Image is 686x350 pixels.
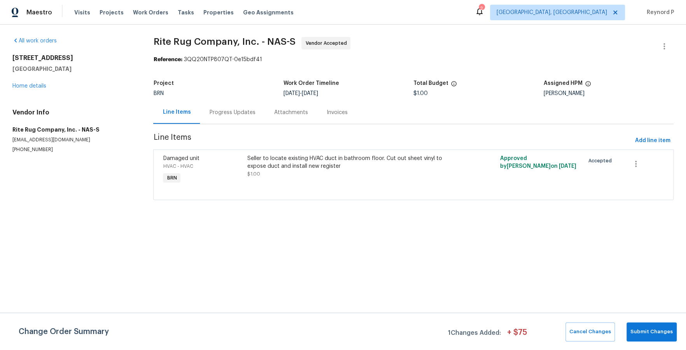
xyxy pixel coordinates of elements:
[178,10,194,15] span: Tasks
[26,9,52,16] span: Maestro
[500,156,576,169] span: Approved by [PERSON_NAME] on
[479,5,484,12] div: 2
[163,164,193,169] span: HVAC - HVAC
[588,157,614,165] span: Accepted
[153,91,163,96] span: BRN
[283,81,339,86] h5: Work Order Timeline
[644,9,674,16] span: Reynord P
[283,91,300,96] span: [DATE]
[74,9,90,16] span: Visits
[12,109,135,116] h4: Vendor Info
[585,81,591,91] span: The hpm assigned to this work order.
[413,91,428,96] span: $1.00
[413,81,448,86] h5: Total Budget
[497,9,607,16] span: [GEOGRAPHIC_DATA], [GEOGRAPHIC_DATA]
[133,9,168,16] span: Work Orders
[12,126,135,134] h5: Rite Rug Company, Inc. - NAS-S
[302,91,318,96] span: [DATE]
[12,137,135,143] p: [EMAIL_ADDRESS][DOMAIN_NAME]
[153,57,182,62] b: Reference:
[12,83,46,89] a: Home details
[153,81,173,86] h5: Project
[163,156,199,161] span: Damaged unit
[12,65,135,73] h5: [GEOGRAPHIC_DATA]
[451,81,457,91] span: The total cost of line items that have been proposed by Opendoor. This sum includes line items th...
[12,54,135,62] h2: [STREET_ADDRESS]
[274,109,308,116] div: Attachments
[153,134,632,148] span: Line Items
[559,164,576,169] span: [DATE]
[326,109,347,116] div: Invoices
[243,9,294,16] span: Geo Assignments
[12,38,57,44] a: All work orders
[305,39,350,47] span: Vendor Accepted
[164,174,180,182] span: BRN
[544,81,583,86] h5: Assigned HPM
[12,146,135,153] p: [PHONE_NUMBER]
[209,109,255,116] div: Progress Updates
[544,91,674,96] div: [PERSON_NAME]
[203,9,234,16] span: Properties
[163,108,191,116] div: Line Items
[153,37,295,46] span: Rite Rug Company, Inc. - NAS-S
[100,9,124,16] span: Projects
[247,155,453,170] div: Seller to locate existing HVAC duct in bathroom floor. Cut out sheet vinyl to expose duct and ins...
[635,136,670,146] span: Add line item
[247,172,260,176] span: $1.00
[153,56,674,63] div: 3QQ20NTP807QT-0e15bdf41
[632,134,674,148] button: Add line item
[283,91,318,96] span: -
